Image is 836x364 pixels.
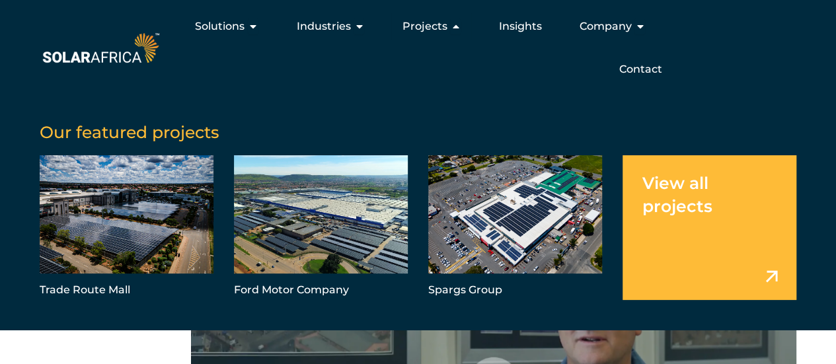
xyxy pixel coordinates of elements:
h5: Our featured projects [40,122,796,142]
a: Insights [498,18,541,34]
a: Contact [619,61,662,77]
a: View all projects [623,155,796,300]
span: Solutions [195,18,245,34]
nav: Menu [162,13,672,83]
span: Industries [296,18,350,34]
div: Menu Toggle [162,13,672,83]
a: Trade Route Mall [40,155,213,300]
span: Company [579,18,631,34]
span: Projects [402,18,447,34]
